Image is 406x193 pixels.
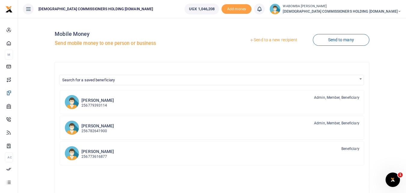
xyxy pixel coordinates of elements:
h4: Mobile Money [55,31,209,37]
p: 256782641900 [81,128,114,134]
span: 1 [398,173,403,177]
a: logo-small logo-large logo-large [5,7,13,11]
small: WABOMBA [PERSON_NAME] [283,4,401,9]
li: Ac [5,152,13,162]
img: BN [65,120,79,135]
li: Wallet ballance [182,4,221,14]
img: WWr [65,95,79,109]
h6: [PERSON_NAME] [81,123,114,129]
img: ES [65,146,79,160]
a: BN [PERSON_NAME] 256782641900 Admin, Member, Beneficiary [60,116,364,140]
span: Add money [221,4,252,14]
span: [DEMOGRAPHIC_DATA] COMMISSIONERS HOLDING [DOMAIN_NAME] [283,9,401,14]
a: profile-user WABOMBA [PERSON_NAME] [DEMOGRAPHIC_DATA] COMMISSIONERS HOLDING [DOMAIN_NAME] [270,4,401,14]
a: Send to a new recipient [234,35,313,45]
p: 256773616877 [81,154,114,160]
span: Admin, Member, Beneficiary [314,120,359,126]
p: 256779393114 [81,103,114,108]
h6: [PERSON_NAME] [81,149,114,154]
h5: Send mobile money to one person or business [55,40,209,46]
span: [DEMOGRAPHIC_DATA] COMMISSIONERS HOLDING [DOMAIN_NAME] [36,6,155,12]
img: logo-small [5,6,13,13]
a: WWr [PERSON_NAME] 256779393114 Admin, Member, Beneficiary [60,90,364,114]
span: Search for a saved beneficiary [60,75,364,85]
img: profile-user [270,4,280,14]
span: Search for a saved beneficiary [60,75,364,84]
a: Add money [221,6,252,11]
a: UGX 1,046,208 [185,4,219,14]
span: Beneficiary [341,146,359,151]
h6: [PERSON_NAME] [81,98,114,103]
li: Toup your wallet [221,4,252,14]
a: ES [PERSON_NAME] 256773616877 Beneficiary [60,141,364,165]
li: M [5,50,13,60]
span: UGX 1,046,208 [189,6,215,12]
span: Search for a saved beneficiary [62,78,115,82]
iframe: Intercom live chat [386,173,400,187]
a: Send to many [313,34,369,46]
span: Admin, Member, Beneficiary [314,95,359,100]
